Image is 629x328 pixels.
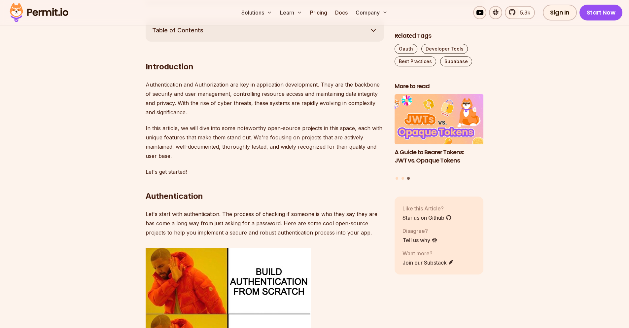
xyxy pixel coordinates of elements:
[146,62,193,71] strong: Introduction
[402,204,452,212] p: Like this Article?
[146,209,384,237] p: Let's start with authentication. The process of checking if someone is who they say they are has ...
[146,80,384,117] p: Authentication and Authorization are key in application development. They are the backbone of sec...
[146,191,203,201] strong: Authentication
[402,259,454,267] a: Join our Substack
[402,249,454,257] p: Want more?
[395,94,484,145] img: A Guide to Bearer Tokens: JWT vs. Opaque Tokens
[395,94,484,181] div: Posts
[395,32,484,40] h2: Related Tags
[579,5,623,20] a: Start Now
[516,9,530,17] span: 5.3k
[332,6,350,19] a: Docs
[402,236,437,244] a: Tell us why
[146,167,384,176] p: Let's get started!
[353,6,390,19] button: Company
[395,82,484,91] h2: More to read
[307,6,330,19] a: Pricing
[421,44,468,54] a: Developer Tools
[396,177,398,180] button: Go to slide 1
[395,148,484,165] h3: A Guide to Bearer Tokens: JWT vs. Opaque Tokens
[395,94,484,173] a: A Guide to Bearer Tokens: JWT vs. Opaque TokensA Guide to Bearer Tokens: JWT vs. Opaque Tokens
[402,227,437,235] p: Disagree?
[543,5,577,20] a: Sign In
[402,177,404,180] button: Go to slide 2
[146,19,384,42] button: Table of Contents
[395,56,436,66] a: Best Practices
[277,6,305,19] button: Learn
[239,6,275,19] button: Solutions
[407,177,410,180] button: Go to slide 3
[440,56,472,66] a: Supabase
[395,44,417,54] a: Oauth
[505,6,535,19] a: 5.3k
[395,94,484,173] li: 3 of 3
[152,26,203,35] span: Table of Contents
[146,124,384,161] p: In this article, we will dive into some noteworthy open-source projects in this space, each with ...
[7,1,71,24] img: Permit logo
[402,214,452,222] a: Star us on Github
